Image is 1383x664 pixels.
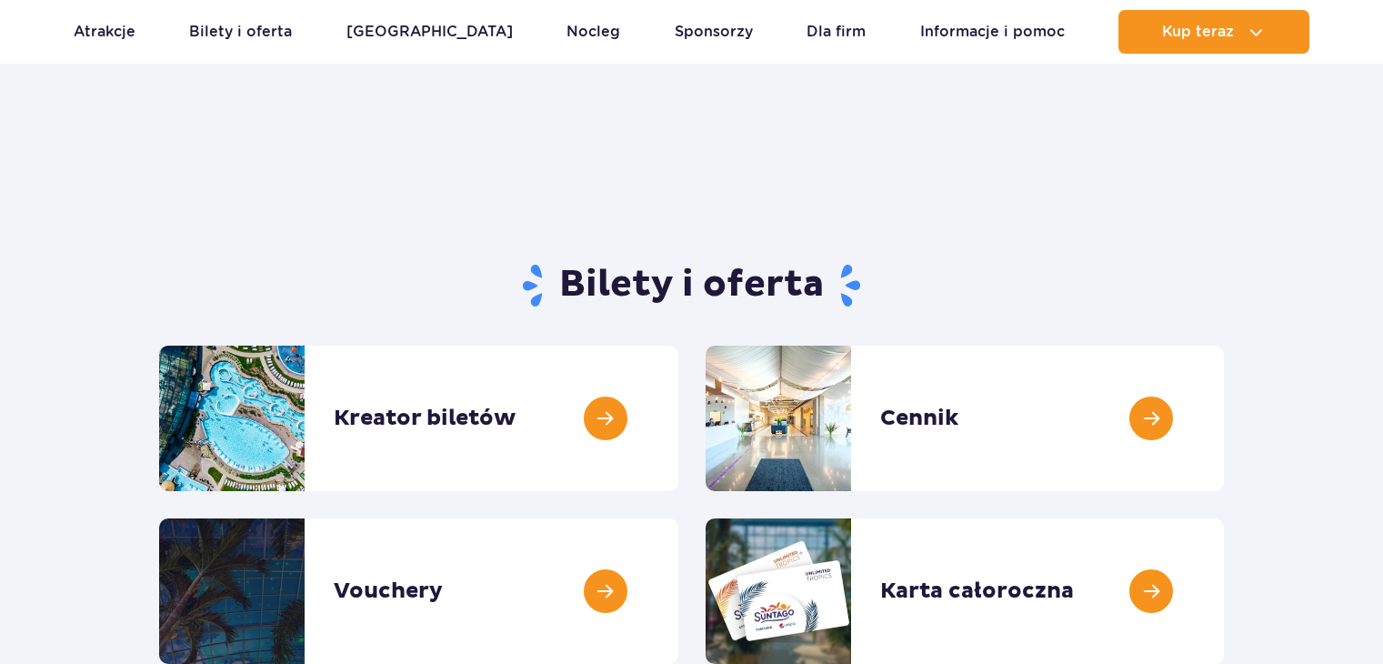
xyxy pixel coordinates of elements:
[566,10,620,54] a: Nocleg
[1162,24,1234,40] span: Kup teraz
[189,10,292,54] a: Bilety i oferta
[807,10,866,54] a: Dla firm
[346,10,513,54] a: [GEOGRAPHIC_DATA]
[1118,10,1309,54] button: Kup teraz
[920,10,1065,54] a: Informacje i pomoc
[159,262,1224,309] h1: Bilety i oferta
[74,10,135,54] a: Atrakcje
[675,10,753,54] a: Sponsorzy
